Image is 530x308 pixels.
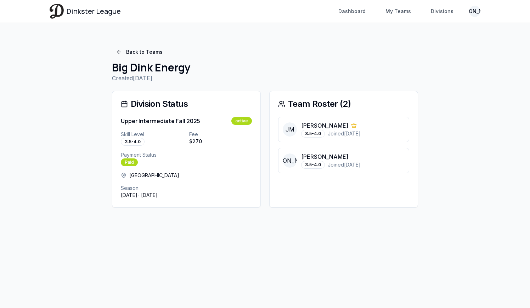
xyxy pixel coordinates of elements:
a: Divisions [427,5,458,18]
p: Created [DATE] [112,74,418,82]
h3: Upper Intermediate Fall 2025 [121,117,200,125]
p: Fee [189,131,252,138]
span: JM [283,122,297,136]
div: active [231,117,252,125]
a: Dinkster League [50,4,121,18]
img: Dinkster [50,4,64,18]
p: $ 270 [189,138,252,145]
p: [DATE] - [DATE] [121,192,252,199]
div: Team Roster ( 2 ) [278,100,409,108]
div: 3.5-4.0 [121,138,145,146]
button: [PERSON_NAME] [469,6,480,17]
p: Skill Level [121,131,184,138]
a: My Teams [381,5,415,18]
div: 3.5-4.0 [301,130,325,138]
p: Payment Status [121,151,252,158]
div: 3.5-4.0 [301,161,325,169]
h1: Big Dink Energy [112,61,418,74]
p: Season [121,185,252,192]
span: [GEOGRAPHIC_DATA] [129,172,179,179]
p: [PERSON_NAME] [301,121,348,130]
p: [PERSON_NAME] [301,152,348,161]
a: Back to Teams [112,46,167,58]
span: Joined [DATE] [328,130,361,137]
div: Division Status [121,100,252,108]
span: [PERSON_NAME] [283,153,297,168]
span: Joined [DATE] [328,161,361,168]
a: Dashboard [334,5,370,18]
span: Dinkster League [67,6,121,16]
div: Paid [121,158,138,166]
